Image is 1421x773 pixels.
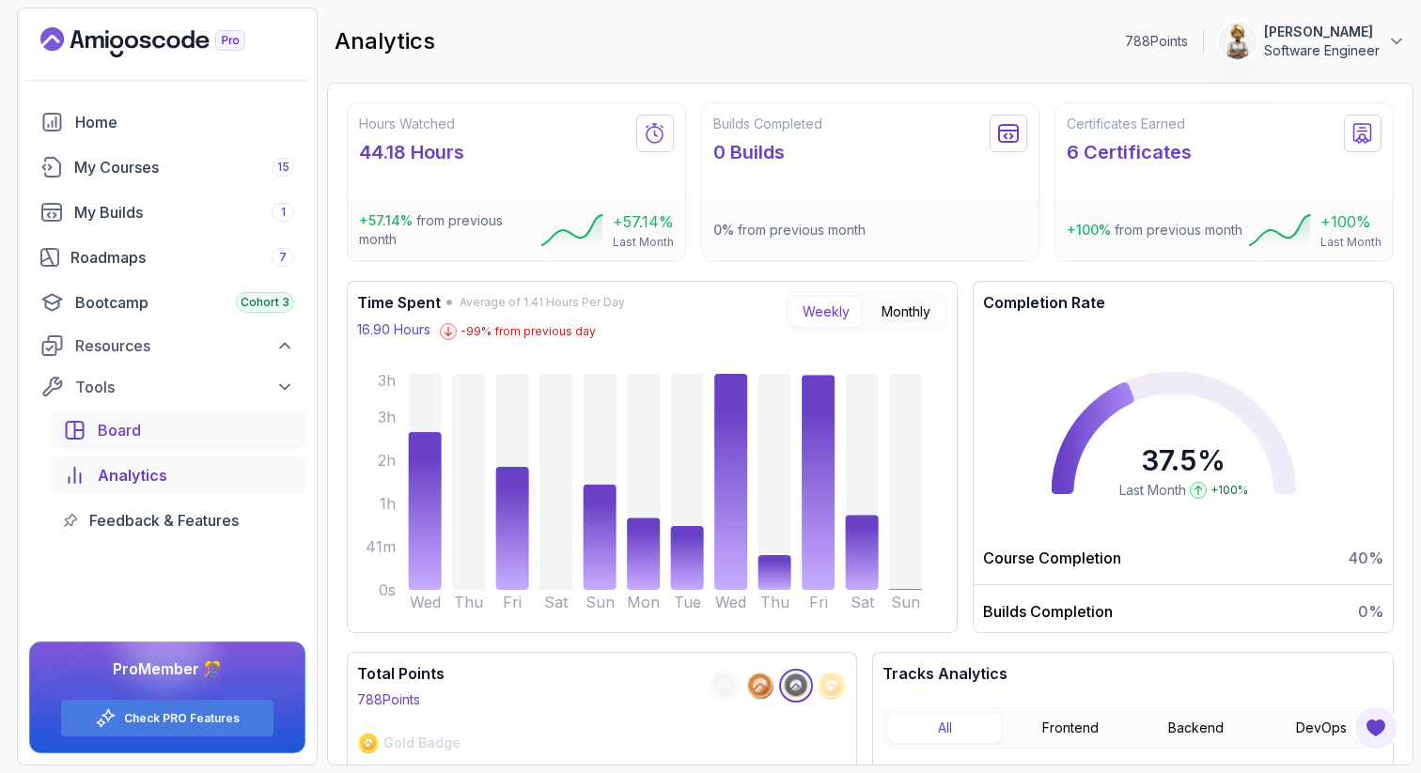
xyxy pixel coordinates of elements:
span: 37.5 % [1141,443,1226,477]
h2: analytics [335,26,435,56]
span: 40 % [1349,547,1383,569]
tspan: Sun [891,593,920,611]
span: +100 % [1067,222,1111,238]
button: DevOps [1264,712,1379,744]
p: +57.14 % [613,210,674,233]
span: Feedback & Features [89,509,239,532]
tspan: Fri [809,593,828,611]
p: Last Month [1320,235,1382,250]
tspan: 3h [378,371,396,390]
button: All [887,712,1002,744]
span: 7 [279,250,287,265]
h3: Time Spent [357,291,441,314]
tspan: 3h [378,408,396,426]
h2: Certificates Earned [1067,115,1192,133]
span: Gold Badge [383,734,461,752]
p: from previous month [713,221,866,240]
span: 0 % [1358,600,1383,623]
p: 788 Points [1125,32,1188,51]
a: Check PRO Features [124,711,240,726]
button: Frontend [1013,712,1128,744]
button: Check PRO Features [60,699,274,737]
button: Open Feedback Button [1353,705,1398,750]
span: Last Month [1119,481,1186,500]
button: Weekly [790,296,862,328]
p: Last Month [613,235,674,250]
tspan: Sun [586,593,615,611]
h3: Total Points [357,662,445,685]
p: 788 Points [357,690,420,709]
div: Tools [75,376,294,398]
p: +100 % [1320,210,1382,233]
span: 0 % [713,222,734,238]
div: Bootcamp [75,291,294,314]
p: Software Engineer [1264,41,1380,60]
tspan: Wed [410,593,441,611]
div: My Courses [74,156,294,178]
a: roadmaps [29,239,305,276]
span: 1 [281,205,286,220]
a: analytics [52,456,305,494]
a: feedback [52,502,305,539]
span: +100 % [1210,483,1248,498]
h3: Completion Rate [974,291,1393,314]
h2: Builds Completed [713,115,822,133]
p: 44.18 Hours [359,139,464,165]
a: home [29,103,305,141]
tspan: 1h [380,494,396,513]
tspan: Tue [674,593,701,611]
span: 15 [277,160,289,175]
a: board [52,411,305,449]
a: bootcamp [29,284,305,321]
button: user profile image[PERSON_NAME]Software Engineer [1219,23,1406,60]
span: Cohort 3 [241,295,289,310]
p: Course Completion [983,547,1121,569]
tspan: Thu [454,593,483,611]
button: Monthly [869,296,943,328]
button: Resources [29,329,305,363]
tspan: Thu [760,593,789,611]
div: Roadmaps [70,246,294,269]
tspan: Sat [544,593,569,611]
tspan: Sat [851,593,875,611]
div: My Builds [74,201,294,224]
h3: Tracks Analytics [882,662,1383,685]
span: Average of 1.41 Hours Per Day [460,295,625,310]
a: courses [29,148,305,186]
div: Resources [75,334,294,357]
span: Board [98,419,141,441]
p: 16.90 Hours [357,320,430,339]
p: -99 % from previous day [461,324,596,339]
img: user profile image [1220,23,1256,59]
tspan: Fri [503,593,522,611]
tspan: Mon [627,593,660,611]
tspan: 41m [366,537,396,556]
a: builds [29,193,305,231]
tspan: Wed [715,593,746,611]
div: Home [75,111,294,133]
p: 6 Certificates [1067,139,1192,165]
button: Tools [29,370,305,404]
button: Backend [1139,712,1254,744]
span: Analytics [98,464,167,487]
p: from previous month [1067,221,1242,240]
p: [PERSON_NAME] [1264,23,1380,41]
p: from previous month [359,211,540,249]
p: 0 Builds [713,139,822,165]
p: Builds Completion [983,600,1113,623]
tspan: 0s [379,580,396,599]
h2: Hours Watched [359,115,464,133]
a: Landing page [40,27,289,57]
span: +57.14 % [359,212,413,228]
tspan: 2h [378,451,396,470]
